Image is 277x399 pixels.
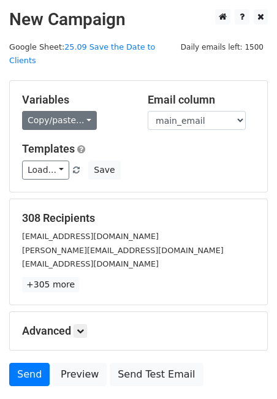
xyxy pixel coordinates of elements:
a: Load... [22,161,69,180]
h5: Email column [148,93,255,107]
h2: New Campaign [9,9,268,30]
button: Save [88,161,120,180]
h5: 308 Recipients [22,211,255,225]
a: 25.09 Save the Date to Clients [9,42,155,66]
small: [EMAIL_ADDRESS][DOMAIN_NAME] [22,232,159,241]
h5: Advanced [22,324,255,338]
iframe: Chat Widget [216,340,277,399]
small: [EMAIL_ADDRESS][DOMAIN_NAME] [22,259,159,268]
a: Templates [22,142,75,155]
a: Preview [53,363,107,386]
a: Copy/paste... [22,111,97,130]
a: Daily emails left: 1500 [176,42,268,51]
h5: Variables [22,93,129,107]
a: +305 more [22,277,79,292]
span: Daily emails left: 1500 [176,40,268,54]
a: Send Test Email [110,363,203,386]
small: Google Sheet: [9,42,155,66]
small: [PERSON_NAME][EMAIL_ADDRESS][DOMAIN_NAME] [22,246,224,255]
a: Send [9,363,50,386]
